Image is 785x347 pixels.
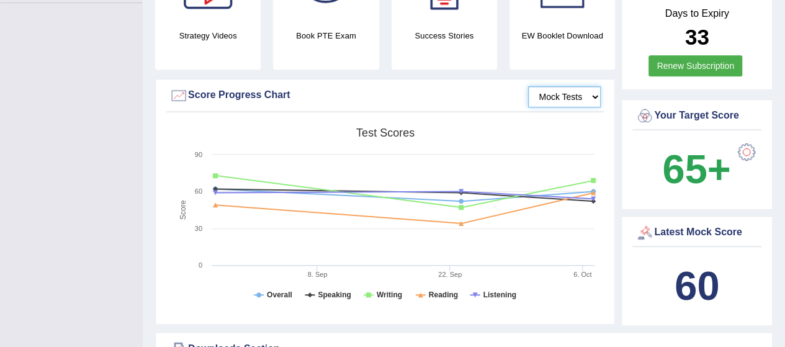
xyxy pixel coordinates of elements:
[195,225,202,232] text: 30
[377,291,402,299] tspan: Writing
[675,263,719,309] b: 60
[635,223,758,242] div: Latest Mock Score
[273,29,379,42] h4: Book PTE Exam
[662,146,730,192] b: 65+
[267,291,292,299] tspan: Overall
[438,271,462,278] tspan: 22. Sep
[392,29,497,42] h4: Success Stories
[356,127,415,139] tspan: Test scores
[179,200,187,220] tspan: Score
[169,86,601,105] div: Score Progress Chart
[155,29,261,42] h4: Strategy Videos
[195,187,202,195] text: 60
[429,291,458,299] tspan: Reading
[573,271,591,278] tspan: 6. Oct
[635,107,758,125] div: Your Target Score
[685,25,709,49] b: 33
[199,261,202,269] text: 0
[648,55,742,76] a: Renew Subscription
[509,29,615,42] h4: EW Booklet Download
[195,151,202,158] text: 90
[635,8,758,19] h4: Days to Expiry
[308,271,328,278] tspan: 8. Sep
[318,291,351,299] tspan: Speaking
[483,291,516,299] tspan: Listening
